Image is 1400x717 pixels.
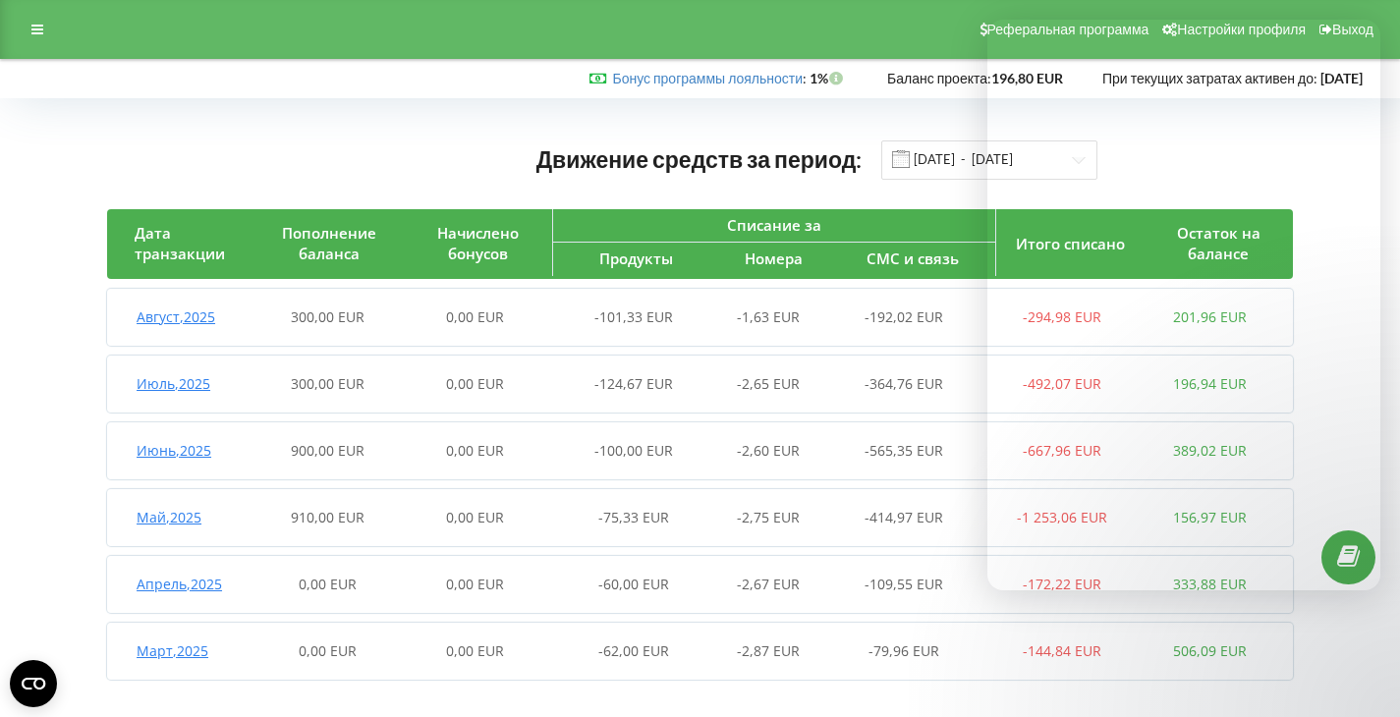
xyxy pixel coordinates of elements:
span: Номера [745,248,803,268]
span: -2,75 EUR [737,508,800,526]
span: Пополнение баланса [282,223,376,263]
span: -2,87 EUR [737,641,800,660]
span: 910,00 EUR [291,508,364,526]
span: 300,00 EUR [291,374,364,393]
span: Март , 2025 [137,641,208,660]
span: Апрель , 2025 [137,575,222,593]
span: 333,88 EUR [1173,575,1247,593]
span: : [612,70,807,86]
span: 0,00 EUR [446,508,504,526]
span: -75,33 EUR [598,508,669,526]
strong: 1% [810,70,848,86]
span: -60,00 EUR [598,575,669,593]
span: Продукты [599,248,673,268]
iframe: Intercom live chat [1333,606,1380,653]
span: 0,00 EUR [299,641,357,660]
button: Open CMP widget [10,660,57,707]
span: 506,09 EUR [1173,641,1247,660]
span: 0,00 EUR [446,307,504,326]
span: -101,33 EUR [594,307,673,326]
span: Баланс проекта: [887,70,991,86]
span: -79,96 EUR [868,641,939,660]
span: Июль , 2025 [137,374,210,393]
span: 0,00 EUR [446,441,504,460]
span: Движение средств за период: [536,145,863,173]
span: -2,65 EUR [737,374,800,393]
span: -2,60 EUR [737,441,800,460]
iframe: Intercom live chat [987,20,1380,590]
span: -144,84 EUR [1023,641,1101,660]
span: -109,55 EUR [865,575,943,593]
span: -364,76 EUR [865,374,943,393]
span: Дата транзакции [135,223,225,263]
span: Июнь , 2025 [137,441,211,460]
span: 900,00 EUR [291,441,364,460]
span: -62,00 EUR [598,641,669,660]
span: -172,22 EUR [1023,575,1101,593]
span: -565,35 EUR [865,441,943,460]
span: 0,00 EUR [446,575,504,593]
span: -100,00 EUR [594,441,673,460]
span: 0,00 EUR [446,641,504,660]
span: Начислено бонусов [437,223,519,263]
span: -192,02 EUR [865,307,943,326]
span: 300,00 EUR [291,307,364,326]
a: Бонус программы лояльности [612,70,803,86]
span: Списание за [727,215,821,235]
span: -124,67 EUR [594,374,673,393]
span: -1,63 EUR [737,307,800,326]
span: -2,67 EUR [737,575,800,593]
span: 0,00 EUR [446,374,504,393]
span: Август , 2025 [137,307,215,326]
span: СМС и связь [867,248,959,268]
span: 0,00 EUR [299,575,357,593]
span: Май , 2025 [137,508,201,526]
span: -414,97 EUR [865,508,943,526]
